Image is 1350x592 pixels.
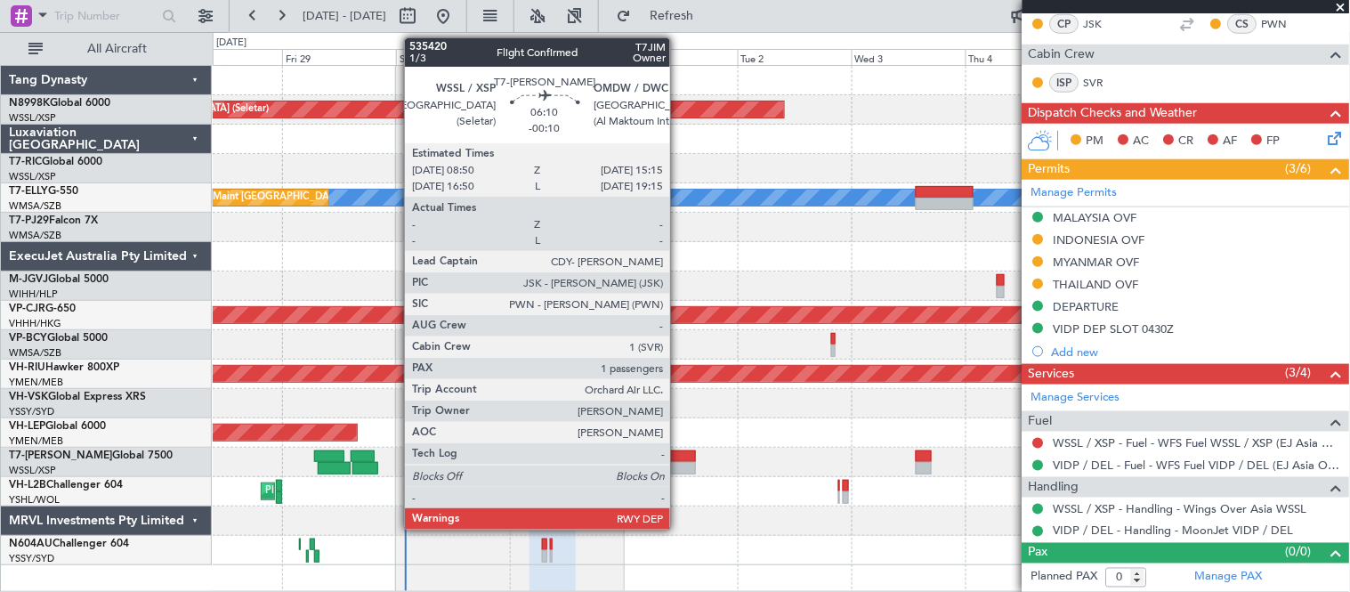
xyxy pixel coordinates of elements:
[9,274,48,285] span: M-JGVJ
[1029,159,1071,180] span: Permits
[1029,103,1198,124] span: Dispatch Checks and Weather
[9,186,78,197] a: T7-ELLYG-550
[266,478,546,505] div: Planned Maint [GEOGRAPHIC_DATA] ([GEOGRAPHIC_DATA])
[216,36,247,51] div: [DATE]
[9,157,102,167] a: T7-RICGlobal 6000
[9,376,63,389] a: YMEN/MEB
[9,215,49,226] span: T7-PJ29
[9,346,61,360] a: WMSA/SZB
[1286,363,1312,382] span: (3/4)
[1054,277,1139,292] div: THAILAND OVF
[1134,133,1150,150] span: AC
[9,493,60,507] a: YSHL/WOL
[46,43,188,55] span: All Aircraft
[1054,210,1137,225] div: MALAYSIA OVF
[9,304,45,314] span: VP-CJR
[1054,523,1294,539] a: VIDP / DEL - Handling - MoonJet VIDP / DEL
[9,274,109,285] a: M-JGVJGlobal 5000
[608,2,715,30] button: Refresh
[1224,133,1238,150] span: AF
[9,98,110,109] a: N8998KGlobal 6000
[1054,255,1140,270] div: MYANMAR OVF
[9,157,42,167] span: T7-RIC
[9,362,119,373] a: VH-RIUHawker 800XP
[9,333,47,344] span: VP-BCY
[852,49,966,65] div: Wed 3
[1195,569,1263,587] a: Manage PAX
[1054,435,1341,450] a: WSSL / XSP - Fuel - WFS Fuel WSSL / XSP (EJ Asia Only)
[1031,389,1120,407] a: Manage Services
[9,199,61,213] a: WMSA/SZB
[9,552,54,565] a: YSSY/SYD
[9,539,53,549] span: N604AU
[1286,159,1312,178] span: (3/6)
[9,229,61,242] a: WMSA/SZB
[635,10,709,22] span: Refresh
[1029,364,1075,385] span: Services
[9,421,45,432] span: VH-LEP
[1031,184,1118,202] a: Manage Permits
[9,170,56,183] a: WSSL/XSP
[1029,543,1048,564] span: Pax
[54,3,157,29] input: Trip Number
[9,215,98,226] a: T7-PJ29Falcon 7X
[1054,501,1307,516] a: WSSL / XSP - Handling - Wings Over Asia WSSL
[1031,569,1098,587] label: Planned PAX
[20,35,193,63] button: All Aircraft
[9,111,56,125] a: WSSL/XSP
[9,480,123,491] a: VH-L2BChallenger 604
[1087,133,1104,150] span: PM
[1084,75,1124,91] a: SVR
[1054,321,1175,337] div: VIDP DEP SLOT 0430Z
[282,49,396,65] div: Fri 29
[303,8,386,24] span: [DATE] - [DATE]
[1054,299,1120,314] div: DEPARTURE
[9,317,61,330] a: VHHH/HKG
[1029,411,1053,432] span: Fuel
[9,392,48,402] span: VH-VSK
[9,434,63,448] a: YMEN/MEB
[1054,458,1341,473] a: VIDP / DEL - Fuel - WFS Fuel VIDP / DEL (EJ Asia Only)
[1179,133,1194,150] span: CR
[624,49,738,65] div: Mon 1
[1052,345,1341,360] div: Add new
[9,421,106,432] a: VH-LEPGlobal 6000
[9,186,48,197] span: T7-ELLY
[9,333,108,344] a: VP-BCYGlobal 5000
[966,49,1079,65] div: Thu 4
[9,392,146,402] a: VH-VSKGlobal Express XRS
[9,450,173,461] a: T7-[PERSON_NAME]Global 7500
[9,539,129,549] a: N604AUChallenger 604
[738,49,852,65] div: Tue 2
[9,98,50,109] span: N8998K
[1267,133,1281,150] span: FP
[1029,477,1079,498] span: Handling
[510,49,624,65] div: Sun 31
[1054,232,1145,247] div: INDONESIA OVF
[1050,73,1079,93] div: ISP
[9,480,46,491] span: VH-L2B
[9,288,58,301] a: WIHH/HLP
[9,405,54,418] a: YSSY/SYD
[9,362,45,373] span: VH-RIU
[9,304,76,314] a: VP-CJRG-650
[1029,45,1095,65] span: Cabin Crew
[1050,14,1079,34] div: CP
[626,36,657,51] div: [DATE]
[9,464,56,477] a: WSSL/XSP
[1286,543,1312,562] span: (0/0)
[169,49,283,65] div: Thu 28
[1084,16,1124,32] a: JSK
[1228,14,1257,34] div: CS
[9,450,112,461] span: T7-[PERSON_NAME]
[396,49,510,65] div: Sat 30
[1262,16,1302,32] a: PWN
